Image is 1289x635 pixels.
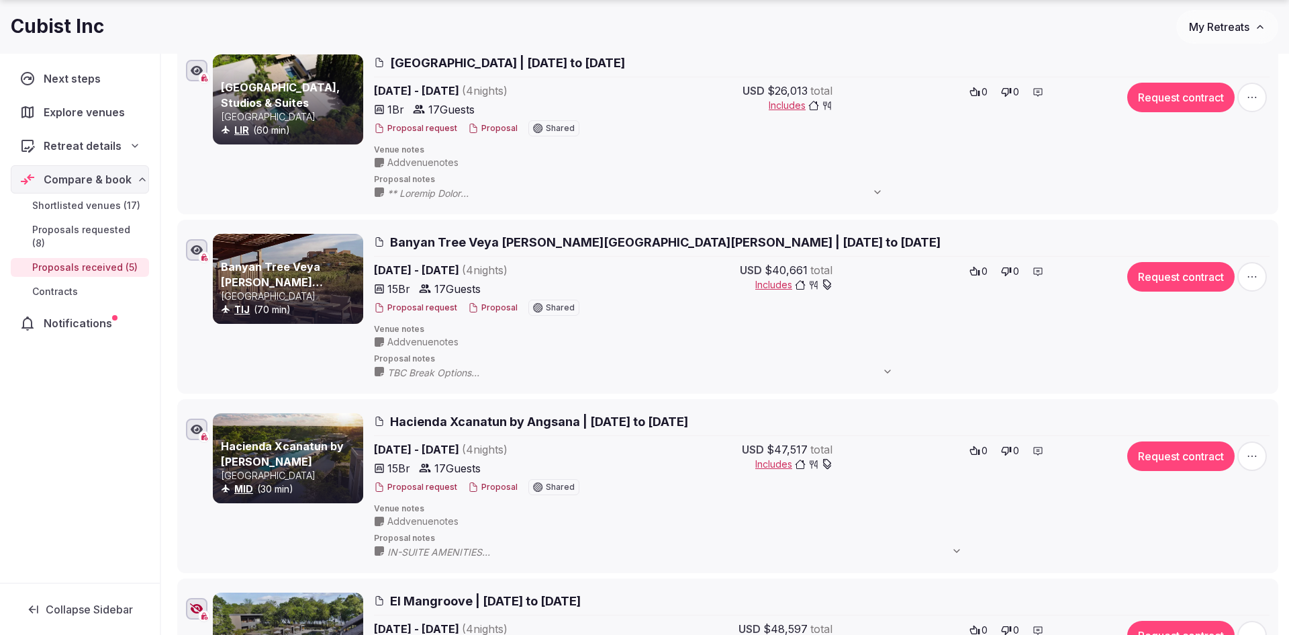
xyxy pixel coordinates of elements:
a: Explore venues [11,98,149,126]
span: Proposals requested (8) [32,223,144,250]
p: [GEOGRAPHIC_DATA] [221,290,361,303]
button: MID [234,482,253,496]
span: 0 [982,444,988,458]
span: total [810,83,832,99]
span: Shared [546,124,575,132]
span: USD [740,262,762,278]
button: Proposal [468,302,518,314]
span: Compare & book [44,171,132,187]
p: [GEOGRAPHIC_DATA] [221,110,361,124]
span: 17 Guests [434,460,481,476]
a: TIJ [234,304,250,315]
span: $40,661 [765,262,808,278]
span: total [810,441,832,458]
button: 0 [997,441,1023,460]
a: Notifications [11,309,149,337]
a: LIR [234,124,249,136]
span: $26,013 [767,83,808,99]
h1: Cubist Inc [11,13,104,40]
span: Shortlisted venues (17) [32,199,140,212]
div: (70 min) [221,303,361,316]
div: (30 min) [221,482,361,496]
span: Notifications [44,315,117,331]
button: Proposal request [374,302,457,314]
span: Proposal notes [374,353,1270,365]
div: (60 min) [221,124,361,137]
button: 0 [997,83,1023,101]
span: Contracts [32,285,78,298]
button: 0 [965,83,992,101]
span: 0 [1013,265,1019,278]
span: Proposal notes [374,533,1270,544]
span: Hacienda Xcanatun by Angsana | [DATE] to [DATE] [390,413,688,430]
span: ( 4 night s ) [462,84,508,97]
span: TBC Break Options ** Amenities included - High- Speed Wireless internet connection - Bottled wate... [387,366,906,380]
span: Shared [546,304,575,312]
span: USD [742,441,764,458]
a: Banyan Tree Veya [PERSON_NAME][GEOGRAPHIC_DATA][PERSON_NAME] [221,260,336,319]
a: Proposals requested (8) [11,220,149,253]
span: 0 [982,265,988,278]
button: Includes [755,278,832,292]
span: Shared [546,483,575,491]
span: 15 Br [387,460,410,476]
button: Request contract [1127,262,1235,292]
button: Proposal [468,482,518,493]
span: Add venue notes [387,156,459,169]
span: 0 [1013,444,1019,458]
span: ( 4 night s ) [462,263,508,277]
span: Proposal notes [374,174,1270,185]
button: LIR [234,124,249,137]
span: Venue notes [374,324,1270,335]
button: Proposal [468,123,518,134]
span: Explore venues [44,104,130,120]
button: 0 [965,441,992,460]
span: [DATE] - [DATE] [374,262,610,278]
button: 0 [997,262,1023,281]
span: IN-SUITE AMENITIES • Turndown, including signature Angsana Heritage Collection amenities. • Bottl... [387,546,975,559]
button: My Retreats [1176,10,1278,44]
span: Add venue notes [387,335,459,349]
a: [GEOGRAPHIC_DATA], Studios & Suites [221,81,340,109]
a: Hacienda Xcanatun by [PERSON_NAME] [221,439,344,468]
span: Add venue notes [387,515,459,528]
button: Proposal request [374,482,457,493]
span: ** Loremip Dolor •🌴 Sitametc Adipis – Elits, doeius, te incid •🧘‍♀️ Utlabo-Etdol Magnaal – Enim, ... [387,187,896,200]
button: TIJ [234,303,250,316]
span: 17 Guests [428,101,475,118]
span: [DATE] - [DATE] [374,441,610,458]
button: Collapse Sidebar [11,595,149,624]
span: Next steps [44,71,106,87]
span: El Mangroove | [DATE] to [DATE] [390,593,581,609]
span: My Retreats [1189,20,1249,34]
span: 17 Guests [434,281,481,297]
button: Includes [755,458,832,471]
span: 0 [1013,85,1019,99]
span: ( 4 night s ) [462,443,508,456]
span: 1 Br [387,101,404,118]
span: total [810,262,832,278]
a: Next steps [11,65,149,93]
span: 15 Br [387,281,410,297]
span: Venue notes [374,144,1270,156]
span: [DATE] - [DATE] [374,83,610,99]
span: USD [743,83,765,99]
span: Proposals received (5) [32,261,138,274]
button: Request contract [1127,441,1235,471]
span: 0 [982,85,988,99]
span: Banyan Tree Veya [PERSON_NAME][GEOGRAPHIC_DATA][PERSON_NAME] | [DATE] to [DATE] [390,234,941,251]
span: Retreat details [44,138,122,154]
button: Includes [769,99,832,112]
span: [GEOGRAPHIC_DATA] | [DATE] to [DATE] [390,54,625,71]
button: Proposal request [374,123,457,134]
a: Proposals received (5) [11,258,149,277]
a: MID [234,483,253,495]
span: $47,517 [767,441,808,458]
a: Shortlisted venues (17) [11,196,149,215]
button: 0 [965,262,992,281]
a: Contracts [11,282,149,301]
button: Request contract [1127,83,1235,112]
